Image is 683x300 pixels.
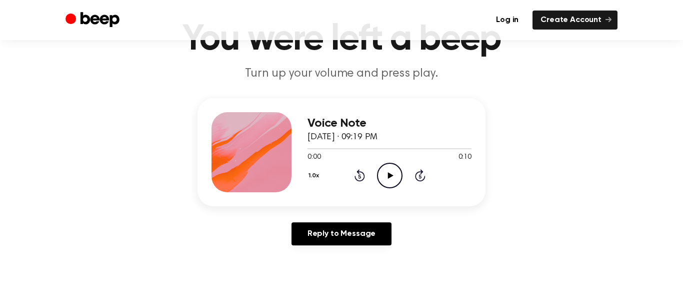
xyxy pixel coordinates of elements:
h3: Voice Note [307,117,471,130]
a: Beep [65,11,122,30]
a: Create Account [532,11,617,30]
button: 1.0x [307,167,323,184]
span: 0:10 [458,152,471,163]
a: Reply to Message [291,222,391,245]
p: Turn up your volume and press play. [149,66,533,82]
a: Log in [488,11,526,30]
span: 0:00 [307,152,320,163]
span: [DATE] · 09:19 PM [307,133,377,142]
